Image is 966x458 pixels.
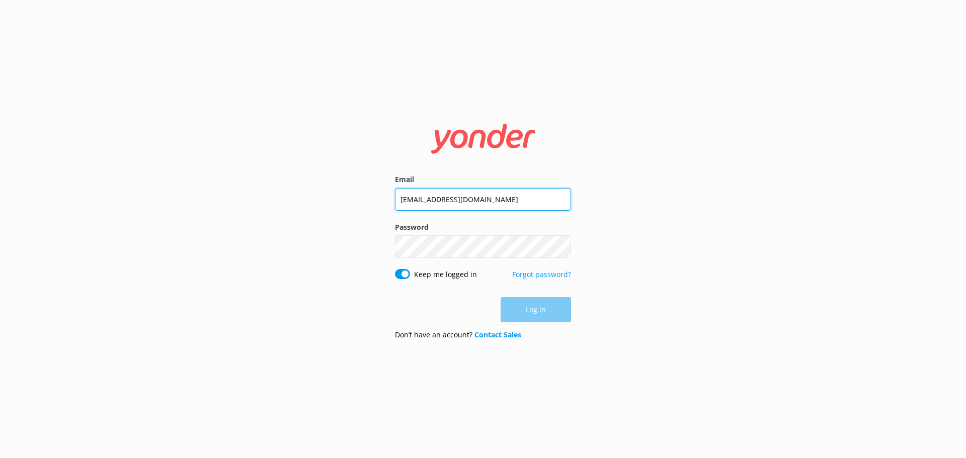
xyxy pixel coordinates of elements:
[474,330,521,339] a: Contact Sales
[395,329,521,340] p: Don’t have an account?
[551,237,571,257] button: Show password
[395,222,571,233] label: Password
[395,174,571,185] label: Email
[395,188,571,211] input: user@emailaddress.com
[512,269,571,279] a: Forgot password?
[414,269,477,280] label: Keep me logged in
